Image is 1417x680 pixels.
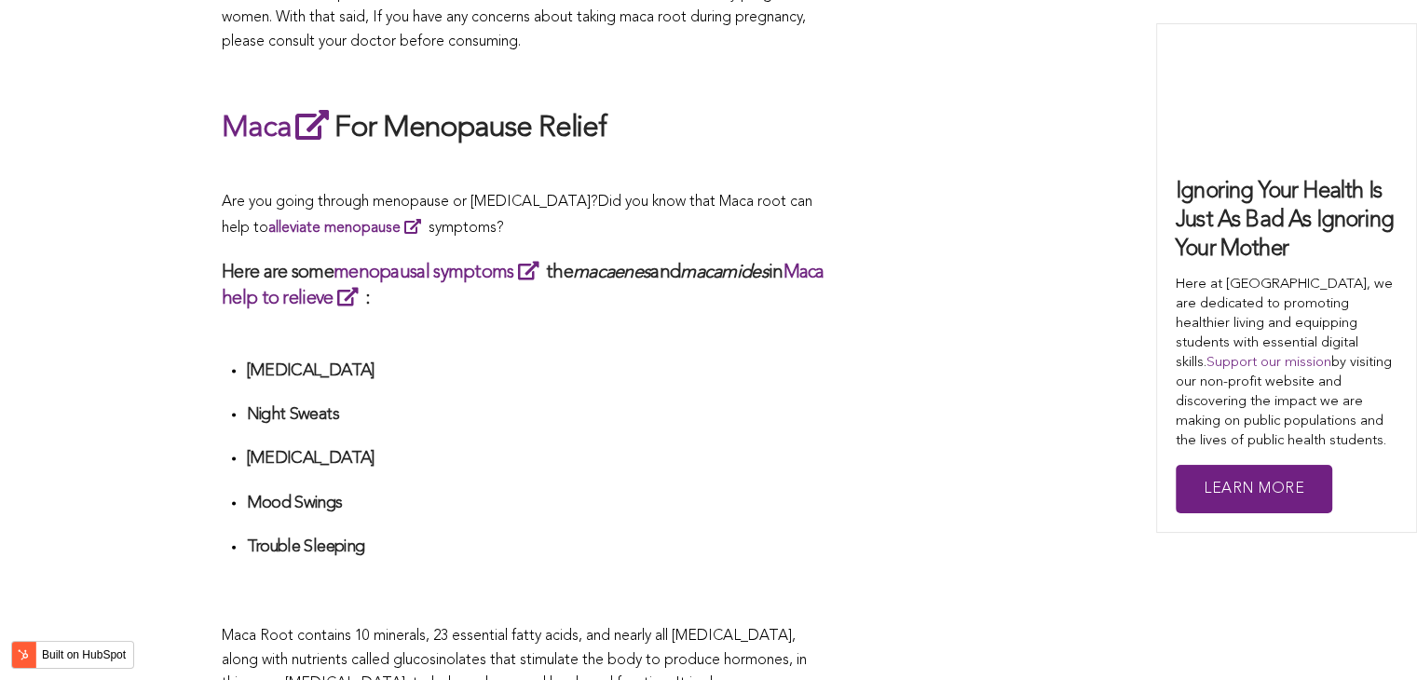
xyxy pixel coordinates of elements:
[268,221,429,236] a: alleviate menopause
[222,195,812,236] span: Did you know that Maca root can help to symptoms?
[222,106,827,149] h2: For Menopause Relief
[573,264,650,282] em: macaenes
[222,114,334,143] a: Maca
[246,404,827,426] h4: Night Sweats
[34,643,133,667] label: Built on HubSpot
[222,259,827,311] h3: Here are some the and in :
[680,264,769,282] em: macamides
[246,448,827,469] h4: [MEDICAL_DATA]
[1324,591,1417,680] iframe: Chat Widget
[246,360,827,382] h4: [MEDICAL_DATA]
[11,641,134,669] button: Built on HubSpot
[1176,465,1332,514] a: Learn More
[222,264,824,308] a: Maca help to relieve
[246,537,827,558] h4: Trouble Sleeping
[246,493,827,514] h4: Mood Swings
[222,195,598,210] span: Are you going through menopause or [MEDICAL_DATA]?
[12,644,34,666] img: HubSpot sprocket logo
[334,264,546,282] a: menopausal symptoms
